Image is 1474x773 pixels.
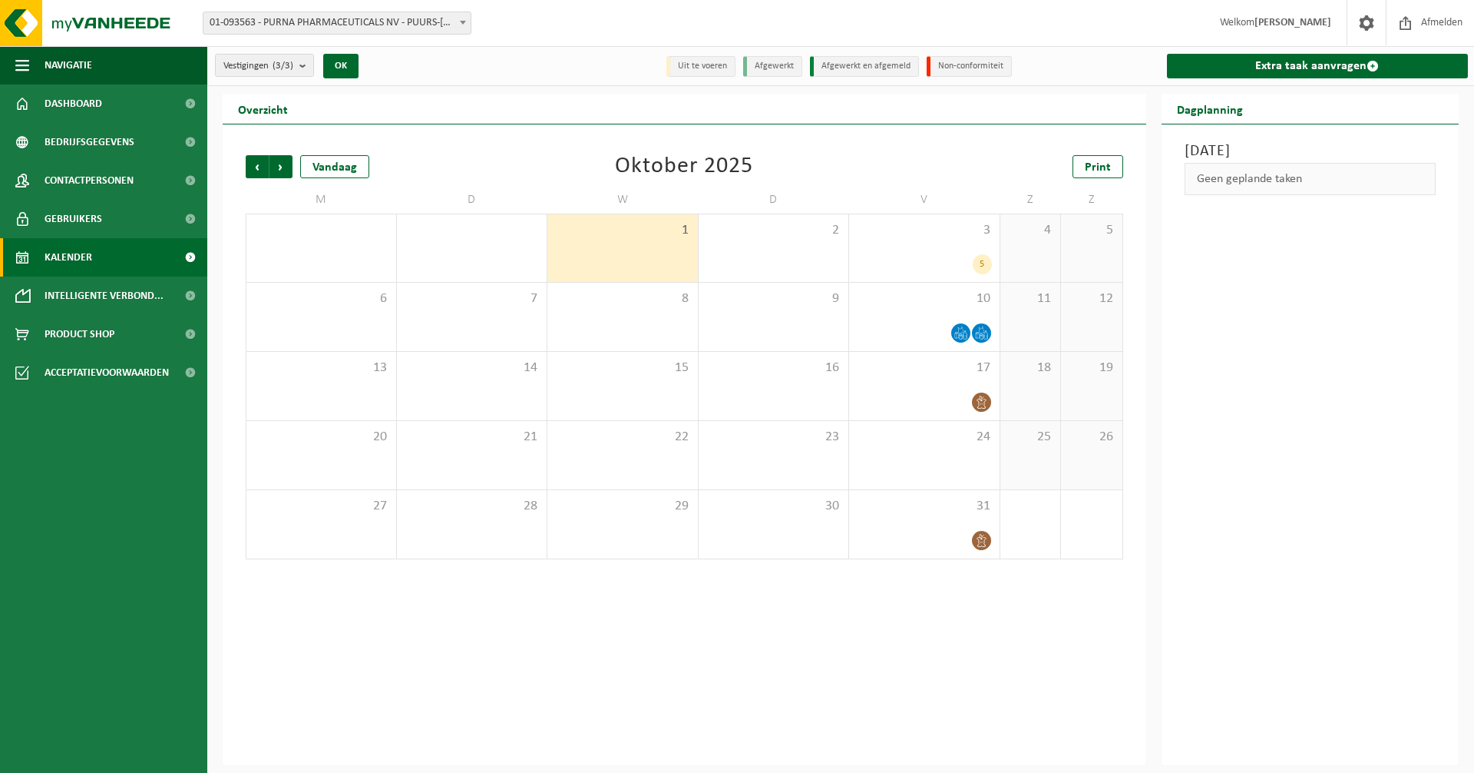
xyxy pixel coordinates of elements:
[1072,155,1123,178] a: Print
[927,56,1012,77] li: Non-conformiteit
[223,94,303,124] h2: Overzicht
[1008,222,1053,239] span: 4
[45,315,114,353] span: Product Shop
[223,55,293,78] span: Vestigingen
[666,56,735,77] li: Uit te voeren
[45,123,134,161] span: Bedrijfsgegevens
[849,186,1000,214] td: V
[45,353,169,392] span: Acceptatievoorwaarden
[706,498,841,515] span: 30
[1000,186,1062,214] td: Z
[1008,429,1053,446] span: 25
[555,498,690,515] span: 29
[246,155,269,178] span: Vorige
[857,290,992,307] span: 10
[1185,140,1436,163] h3: [DATE]
[203,12,471,35] span: 01-093563 - PURNA PHARMACEUTICALS NV - PUURS-SINT-AMANDS
[254,360,388,377] span: 13
[857,360,992,377] span: 17
[45,238,92,277] span: Kalender
[45,161,134,200] span: Contactpersonen
[699,186,850,214] td: D
[246,186,397,214] td: M
[1167,54,1469,78] a: Extra taak aanvragen
[706,290,841,307] span: 9
[203,12,471,34] span: 01-093563 - PURNA PHARMACEUTICALS NV - PUURS-SINT-AMANDS
[615,155,753,178] div: Oktober 2025
[254,429,388,446] span: 20
[405,429,540,446] span: 21
[1069,290,1114,307] span: 12
[1085,161,1111,174] span: Print
[857,498,992,515] span: 31
[857,222,992,239] span: 3
[45,46,92,85] span: Navigatie
[323,54,359,78] button: OK
[555,360,690,377] span: 15
[857,429,992,446] span: 24
[273,61,293,71] count: (3/3)
[1061,186,1122,214] td: Z
[254,290,388,307] span: 6
[706,429,841,446] span: 23
[1069,222,1114,239] span: 5
[547,186,699,214] td: W
[405,290,540,307] span: 7
[1254,17,1331,28] strong: [PERSON_NAME]
[269,155,292,178] span: Volgende
[973,254,992,274] div: 5
[555,429,690,446] span: 22
[1008,290,1053,307] span: 11
[706,360,841,377] span: 16
[706,222,841,239] span: 2
[1185,163,1436,195] div: Geen geplande taken
[1069,429,1114,446] span: 26
[405,498,540,515] span: 28
[555,290,690,307] span: 8
[810,56,919,77] li: Afgewerkt en afgemeld
[45,277,164,315] span: Intelligente verbond...
[397,186,548,214] td: D
[743,56,802,77] li: Afgewerkt
[555,222,690,239] span: 1
[1069,360,1114,377] span: 19
[1162,94,1258,124] h2: Dagplanning
[254,498,388,515] span: 27
[300,155,369,178] div: Vandaag
[215,54,314,77] button: Vestigingen(3/3)
[1008,360,1053,377] span: 18
[45,200,102,238] span: Gebruikers
[405,360,540,377] span: 14
[45,85,102,123] span: Dashboard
